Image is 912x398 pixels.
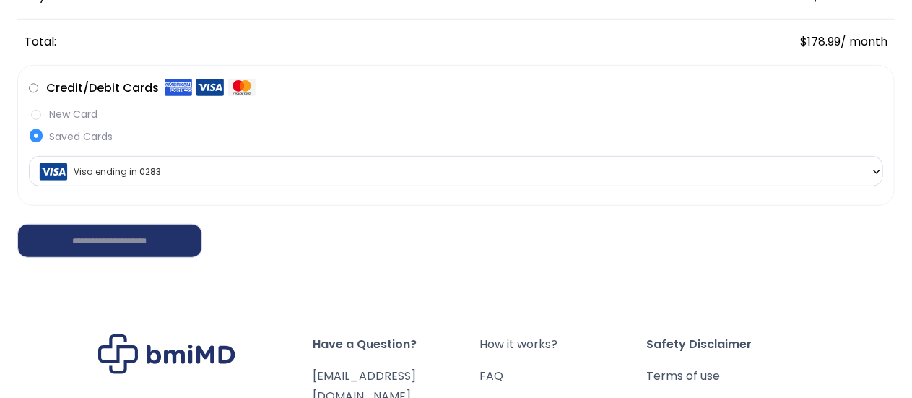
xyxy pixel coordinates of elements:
[29,107,883,122] label: New Card
[17,20,570,64] th: Total:
[800,33,807,50] span: $
[228,78,256,97] img: Mastercard
[165,78,192,97] img: Amex
[647,366,814,386] a: Terms of use
[570,20,895,64] td: / month
[46,77,256,100] label: Credit/Debit Cards
[480,366,647,386] a: FAQ
[313,334,479,355] span: Have a Question?
[800,33,841,50] span: 178.99
[29,129,883,144] label: Saved Cards
[98,334,235,374] img: Brand Logo
[480,334,647,355] a: How it works?
[647,334,814,355] span: Safety Disclaimer
[196,78,224,97] img: Visa
[29,156,883,186] span: Visa ending in 0283
[33,157,879,187] span: Visa ending in 0283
